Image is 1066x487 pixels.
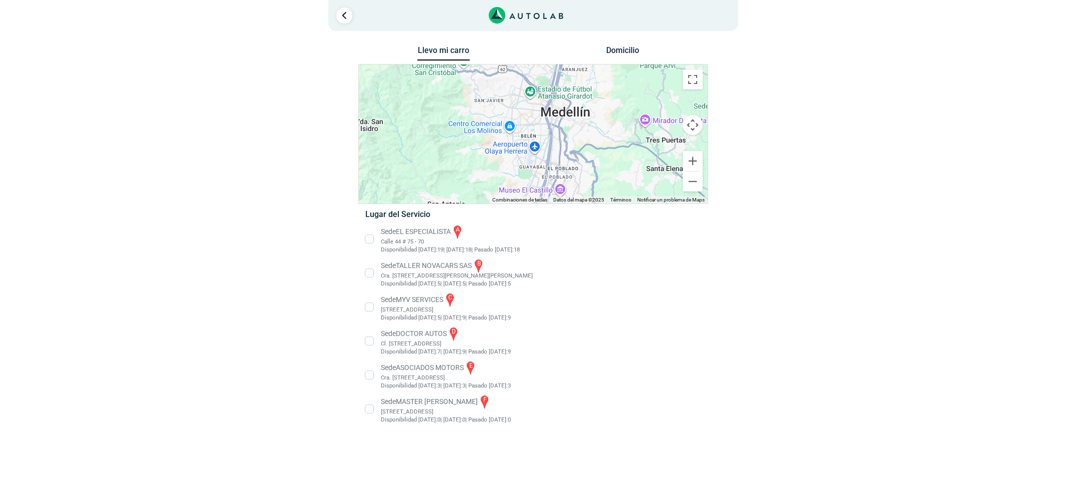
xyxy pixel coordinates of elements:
button: Reducir [683,171,703,191]
a: Notificar un problema de Maps [637,197,705,202]
button: Domicilio [596,45,649,60]
h5: Lugar del Servicio [365,209,701,219]
button: Llevo mi carro [417,45,470,61]
button: Cambiar a la vista en pantalla completa [683,69,703,89]
span: Datos del mapa ©2025 [553,197,604,202]
a: Términos (se abre en una nueva pestaña) [610,197,631,202]
img: Google [361,190,394,203]
a: Link al sitio de autolab [489,10,563,19]
button: Combinaciones de teclas [492,196,547,203]
button: Controles de visualización del mapa [683,115,703,135]
button: Ampliar [683,151,703,171]
a: Abre esta zona en Google Maps (se abre en una nueva ventana) [361,190,394,203]
a: Ir al paso anterior [336,7,352,23]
